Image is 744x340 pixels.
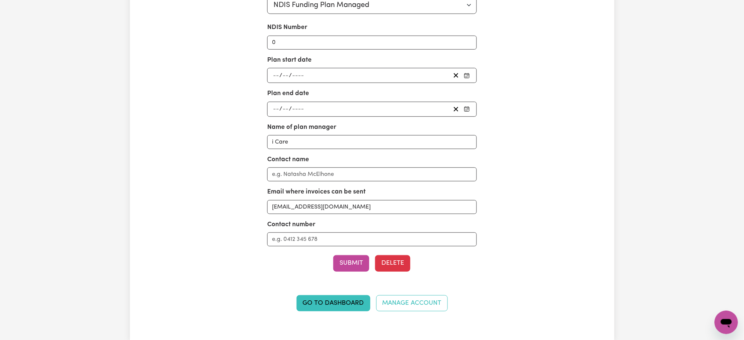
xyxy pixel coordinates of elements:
iframe: Button to launch messaging window [715,311,738,334]
a: Go to Dashboard [297,295,370,311]
button: Clear plan end date [450,104,462,114]
button: Delete [375,255,410,271]
label: Plan start date [267,55,312,65]
span: / [289,72,292,79]
label: NDIS Number [267,23,307,32]
input: -- [282,70,289,80]
input: ---- [292,104,304,114]
button: Clear plan start date [450,70,462,80]
input: e.g. 0412 345 678 [267,232,477,246]
input: -- [273,70,279,80]
input: -- [282,104,289,114]
a: Manage Account [376,295,448,311]
span: / [279,72,282,79]
input: e.g. nat.mc@myplanmanager.com.au [267,200,477,214]
button: Pick your plan end date [462,104,472,114]
label: Email where invoices can be sent [267,187,366,197]
button: Submit [333,255,369,271]
label: Contact number [267,220,315,229]
input: Enter your NDIS number [267,36,477,50]
label: Contact name [267,155,309,164]
input: -- [273,104,279,114]
span: / [289,106,292,112]
label: Name of plan manager [267,123,336,132]
input: e.g. MyPlanManager Pty. Ltd. [267,135,477,149]
input: e.g. Natasha McElhone [267,167,477,181]
input: ---- [292,70,304,80]
span: / [279,106,282,112]
button: Pick your plan start date [462,70,472,80]
label: Plan end date [267,89,309,98]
